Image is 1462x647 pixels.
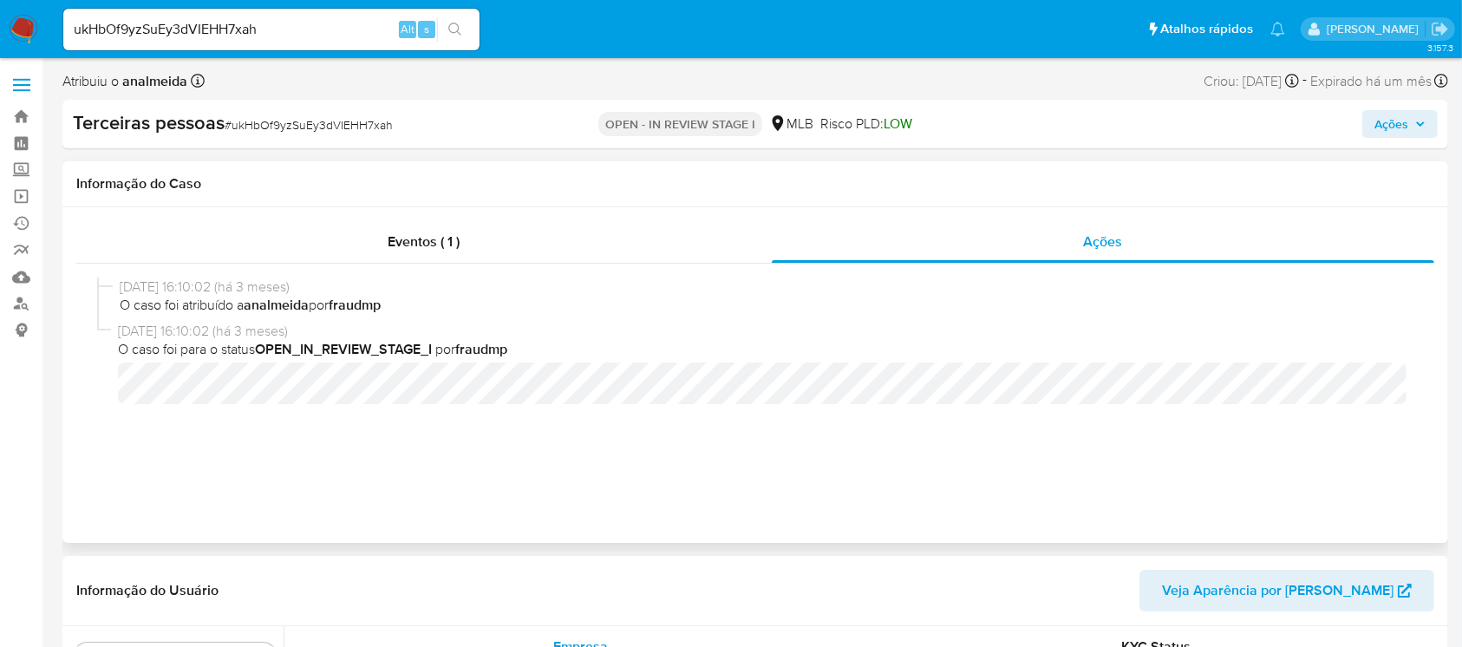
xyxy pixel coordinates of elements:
span: - [1302,69,1307,93]
a: Sair [1431,20,1449,38]
button: Ações [1362,110,1438,138]
div: Criou: [DATE] [1204,69,1299,93]
button: search-icon [437,17,473,42]
span: Eventos ( 1 ) [388,232,460,252]
span: s [424,21,429,37]
b: analmeida [119,71,187,91]
span: Ações [1084,232,1123,252]
h1: Informação do Usuário [76,582,219,599]
button: Veja Aparência por [PERSON_NAME] [1139,570,1434,611]
span: Veja Aparência por [PERSON_NAME] [1162,570,1393,611]
a: Notificações [1270,22,1285,36]
span: Risco PLD: [820,114,912,134]
span: Atribuiu o [62,72,187,91]
b: Terceiras pessoas [73,108,225,136]
p: OPEN - IN REVIEW STAGE I [598,112,762,136]
span: LOW [884,114,912,134]
b: fraudmp [329,295,381,315]
span: [DATE] 16:10:02 (há 3 meses) [120,278,1407,297]
p: camila.castro@mercadolivre.com [1327,21,1425,37]
span: O caso foi para o status por [118,340,1407,359]
div: MLB [769,114,813,134]
span: Expirado há um mês [1310,72,1432,91]
span: Alt [401,21,414,37]
h1: Informação do Caso [76,175,1434,193]
span: Ações [1374,110,1408,138]
b: OPEN_IN_REVIEW_STAGE_I [255,339,432,359]
span: # ukHbOf9yzSuEy3dVIEHH7xah [225,116,393,134]
b: analmeida [244,295,309,315]
input: Pesquise usuários ou casos... [63,18,480,41]
b: fraudmp [455,339,507,359]
span: O caso foi atribuído a por [120,296,1407,315]
span: [DATE] 16:10:02 (há 3 meses) [118,322,1407,341]
span: Atalhos rápidos [1160,20,1253,38]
